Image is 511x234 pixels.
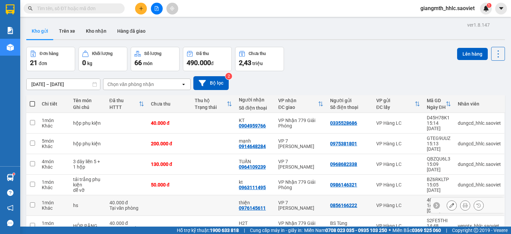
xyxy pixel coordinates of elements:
span: file-add [154,6,159,11]
div: 1 món [42,118,66,123]
div: 0963111495 [239,185,266,190]
div: Chưa thu [151,101,188,107]
div: 15:05 [DATE] [427,182,451,193]
span: Miền Nam [304,227,387,234]
div: 15:14 [DATE] [427,120,451,131]
div: dungcd_hhlc.saoviet [458,182,501,187]
span: đ [211,61,214,66]
span: | [446,227,447,234]
div: Người gửi [330,98,369,103]
div: VP Hàng LC [376,223,420,229]
div: Chi tiết [42,101,66,107]
span: 66 [134,59,142,67]
div: QBZQU6L3 [427,156,451,162]
div: Đã thu [109,98,139,103]
div: Nhân viên [458,101,501,107]
span: triệu [252,61,263,66]
span: notification [7,205,13,211]
div: 50.000 đ [151,182,188,187]
input: Tìm tên, số ĐT hoặc mã đơn [37,5,117,12]
div: 1 món [42,200,66,205]
span: Hỗ trợ kỹ thuật: [177,227,239,234]
div: 0335528686 [330,120,357,126]
span: Miền Bắc [392,227,441,234]
sup: 1 [487,3,491,8]
div: Ngày ĐH [427,105,446,110]
button: Đã thu490.000đ [183,47,232,71]
th: Toggle SortBy [373,95,423,113]
div: Ghi chú [73,105,102,110]
button: Kho gửi [26,23,54,39]
div: 15:13 [DATE] [427,141,451,152]
div: BS Tùng [330,221,369,226]
span: ⚪️ [389,229,391,232]
div: VP Nhận 779 Giải Phóng [278,179,323,190]
span: message [7,220,13,226]
div: hộp phụ kiện [73,120,102,126]
button: Trên xe [54,23,81,39]
div: 15:09 [DATE] [427,162,451,172]
div: VP Hàng LC [376,182,420,187]
img: solution-icon [7,27,14,34]
div: KT [239,118,272,123]
span: aim [170,6,174,11]
div: 14:48 [DATE] [427,203,451,213]
div: 1 món [42,179,66,185]
span: món [143,61,153,66]
img: warehouse-icon [7,174,14,181]
div: Chưa thu [249,51,266,56]
button: Hàng đã giao [112,23,151,39]
img: warehouse-icon [7,44,14,51]
div: VP gửi [376,98,415,103]
div: 0975381801 [330,141,357,146]
div: Chuyển khoản [109,226,144,231]
span: 1 [488,3,490,8]
button: Đơn hàng21đơn [26,47,75,71]
div: Số lượng [144,51,161,56]
strong: 0708 023 035 - 0935 103 250 [325,228,387,233]
div: ĐC lấy [376,105,415,110]
div: Khác [42,205,66,211]
span: 0 [82,59,86,67]
button: plus [135,3,147,14]
span: copyright [474,228,478,233]
div: Chọn văn phòng nhận [107,81,154,88]
div: 0904959766 [239,123,266,128]
div: 40.000 đ [109,200,144,205]
div: VP Hàng LC [376,120,420,126]
div: 1 món [42,221,66,226]
th: Toggle SortBy [106,95,148,113]
div: 0856166222 [330,203,357,208]
div: 0914648284 [239,144,266,149]
div: 4 món [42,159,66,164]
div: thiện [239,200,272,205]
div: VP 7 [PERSON_NAME] [278,138,323,149]
div: 0376757777 [330,226,357,231]
div: VP Hàng LC [376,141,420,146]
div: 40.000 đ [109,221,144,226]
input: Select a date range. [27,79,100,90]
div: D45H78K1 [427,115,451,120]
div: Người nhận [239,97,272,103]
div: VP Hàng LC [376,162,420,167]
button: Chưa thu2,43 triệu [235,47,284,71]
button: aim [166,3,178,14]
span: 21 [30,59,37,67]
div: Đã thu [196,51,209,56]
div: 0964109239 [239,164,266,170]
div: VP Hàng LC [376,203,420,208]
div: Tên món [73,98,102,103]
div: hs [73,203,102,208]
div: Khác [42,185,66,190]
div: TUẤN [239,159,272,164]
span: | [244,227,245,234]
img: icon-new-feature [483,5,489,11]
div: H2T [239,221,272,226]
div: ver 1.8.147 [467,21,490,29]
div: hộp phụ kiện [73,141,102,146]
div: HTTT [109,105,139,110]
div: Khác [42,164,66,170]
div: 0968682338 [330,162,357,167]
sup: 2 [225,73,232,80]
th: Toggle SortBy [275,95,327,113]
